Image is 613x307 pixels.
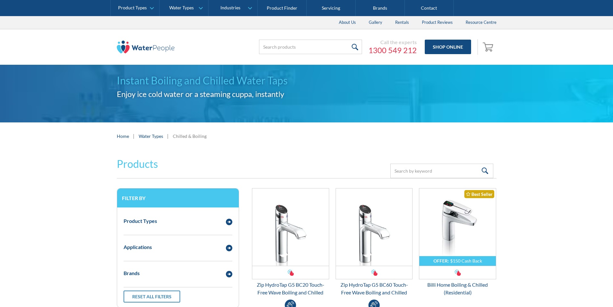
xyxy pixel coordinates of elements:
[259,40,362,54] input: Search products
[169,5,194,11] div: Water Types
[122,195,234,201] h3: Filter by
[117,73,497,88] h1: Instant Boiling and Chilled Water Taps
[117,88,497,100] h2: Enjoy ice cold water or a steaming cuppa, instantly
[481,39,497,55] a: Open empty cart
[433,258,449,264] div: OFFER:
[124,269,140,277] div: Brands
[117,133,129,139] a: Home
[419,188,496,296] a: OFFER:$150 Cash BackBilli Home Boiling & Chilled (Residential)Best SellerBilli Home Boiling & Chi...
[252,281,329,296] div: Zip HydroTap G5 BC20 Touch-Free Wave Boiling and Chilled
[252,188,329,266] img: Zip HydroTap G5 BC20 Touch-Free Wave Boiling and Chilled
[132,132,135,140] div: |
[419,281,496,296] div: Billi Home Boiling & Chilled (Residential)
[117,156,158,172] h2: Products
[368,45,417,55] a: 1300 549 212
[425,40,471,54] a: Shop Online
[336,188,413,266] img: Zip HydroTap G5 BC60 Touch-Free Wave Boiling and Chilled
[419,188,496,266] img: Billi Home Boiling & Chilled (Residential)
[139,133,163,139] a: Water Types
[450,258,482,264] div: $150 Cash Back
[252,188,329,296] a: Zip HydroTap G5 BC20 Touch-Free Wave Boiling and ChilledZip HydroTap G5 BC20 Touch-Free Wave Boil...
[415,16,459,29] a: Product Reviews
[483,42,495,52] img: shopping cart
[362,16,389,29] a: Gallery
[336,281,413,296] div: Zip HydroTap G5 BC60 Touch-Free Wave Boiling and Chilled
[118,5,147,11] div: Product Types
[464,190,494,198] div: Best Seller
[173,133,207,139] div: Chilled & Boiling
[368,39,417,45] div: Call the experts
[389,16,415,29] a: Rentals
[332,16,362,29] a: About Us
[124,243,152,251] div: Applications
[220,5,240,11] div: Industries
[166,132,170,140] div: |
[124,291,180,302] a: Reset all filters
[124,217,157,225] div: Product Types
[117,41,175,53] img: The Water People
[459,16,503,29] a: Resource Centre
[336,188,413,296] a: Zip HydroTap G5 BC60 Touch-Free Wave Boiling and ChilledZip HydroTap G5 BC60 Touch-Free Wave Boil...
[390,164,493,178] input: Search by keyword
